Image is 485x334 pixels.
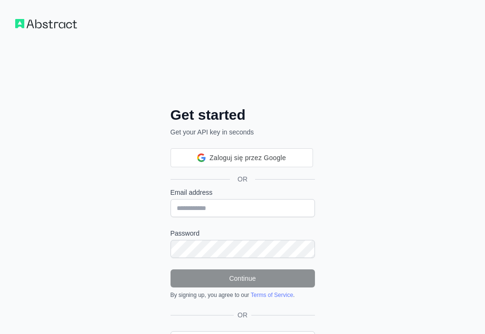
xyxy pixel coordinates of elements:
[209,153,286,163] span: Zaloguj się przez Google
[234,310,251,320] span: OR
[171,106,315,124] h2: Get started
[171,269,315,287] button: Continue
[171,127,315,137] p: Get your API key in seconds
[171,148,313,167] div: Zaloguj się przez Google
[171,188,315,197] label: Email address
[171,229,315,238] label: Password
[230,174,255,184] span: OR
[171,291,315,299] div: By signing up, you agree to our .
[15,19,77,29] img: Workflow
[251,292,293,298] a: Terms of Service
